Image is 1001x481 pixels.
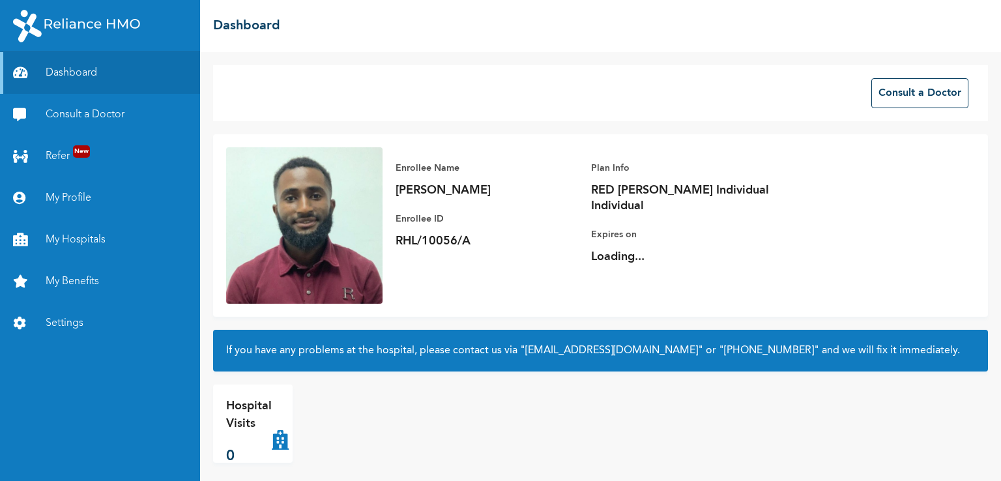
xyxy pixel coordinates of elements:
p: RED [PERSON_NAME] Individual Individual [591,182,774,214]
span: New [73,145,90,158]
p: Enrollee Name [396,160,578,176]
a: "[PHONE_NUMBER]" [719,345,819,356]
img: Enrollee [226,147,383,304]
p: RHL/10056/A [396,233,578,249]
p: Loading... [591,249,774,265]
p: Plan Info [591,160,774,176]
h2: If you have any problems at the hospital, please contact us via or and we will fix it immediately. [226,343,975,358]
p: Enrollee ID [396,211,578,227]
p: Hospital Visits [226,398,272,433]
p: 0 [226,446,272,467]
p: Expires on [591,227,774,242]
img: RelianceHMO's Logo [13,10,140,42]
button: Consult a Doctor [871,78,968,108]
h2: Dashboard [213,16,280,36]
p: [PERSON_NAME] [396,182,578,198]
a: "[EMAIL_ADDRESS][DOMAIN_NAME]" [520,345,703,356]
